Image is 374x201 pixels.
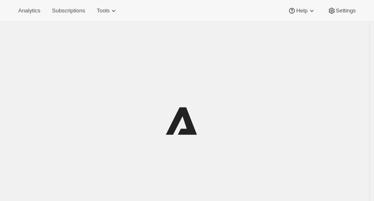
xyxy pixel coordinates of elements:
button: Help [283,5,321,17]
span: Settings [336,7,356,14]
span: Tools [97,7,109,14]
span: Subscriptions [52,7,85,14]
button: Analytics [13,5,45,17]
button: Tools [92,5,123,17]
span: Analytics [18,7,40,14]
span: Help [296,7,307,14]
button: Subscriptions [47,5,90,17]
button: Settings [323,5,361,17]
